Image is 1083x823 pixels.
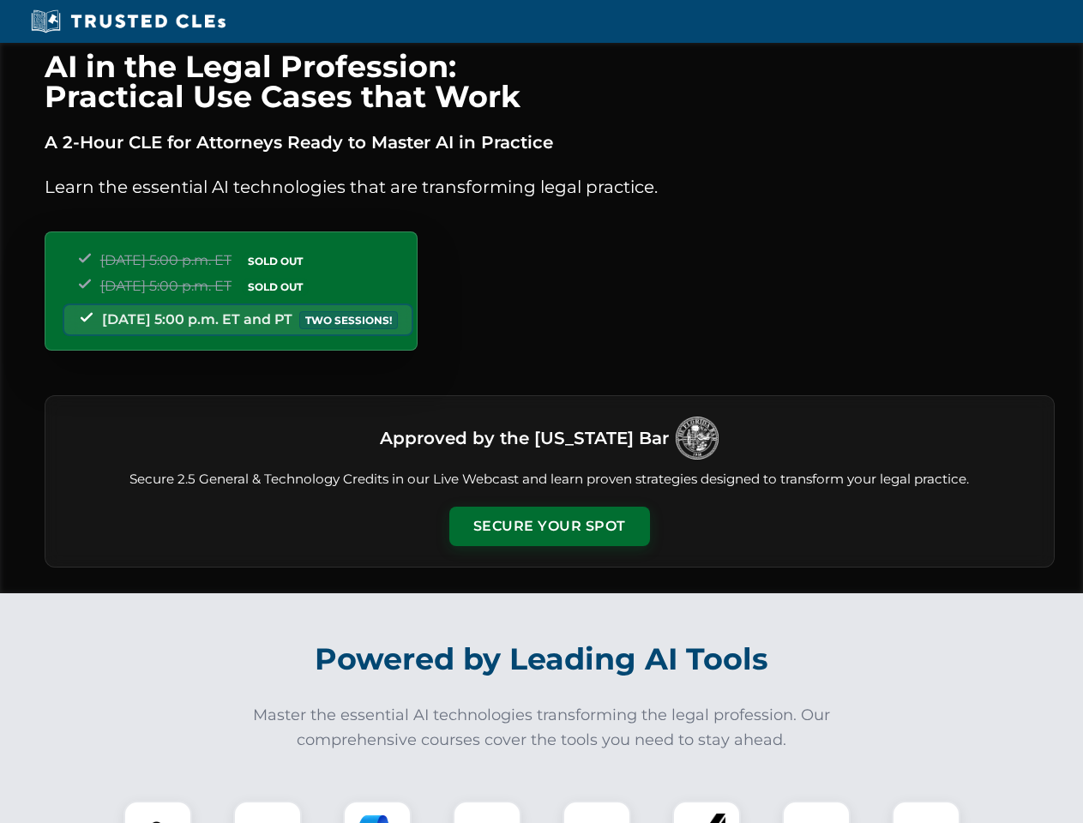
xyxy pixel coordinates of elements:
h3: Approved by the [US_STATE] Bar [380,423,669,454]
img: Logo [676,417,719,460]
p: Learn the essential AI technologies that are transforming legal practice. [45,173,1055,201]
span: SOLD OUT [242,278,309,296]
button: Secure Your Spot [449,507,650,546]
p: A 2-Hour CLE for Attorneys Ready to Master AI in Practice [45,129,1055,156]
h2: Powered by Leading AI Tools [67,629,1017,689]
span: [DATE] 5:00 p.m. ET [100,252,232,268]
p: Secure 2.5 General & Technology Credits in our Live Webcast and learn proven strategies designed ... [66,470,1033,490]
p: Master the essential AI technologies transforming the legal profession. Our comprehensive courses... [242,703,842,753]
h1: AI in the Legal Profession: Practical Use Cases that Work [45,51,1055,111]
span: [DATE] 5:00 p.m. ET [100,278,232,294]
img: Trusted CLEs [26,9,231,34]
span: SOLD OUT [242,252,309,270]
